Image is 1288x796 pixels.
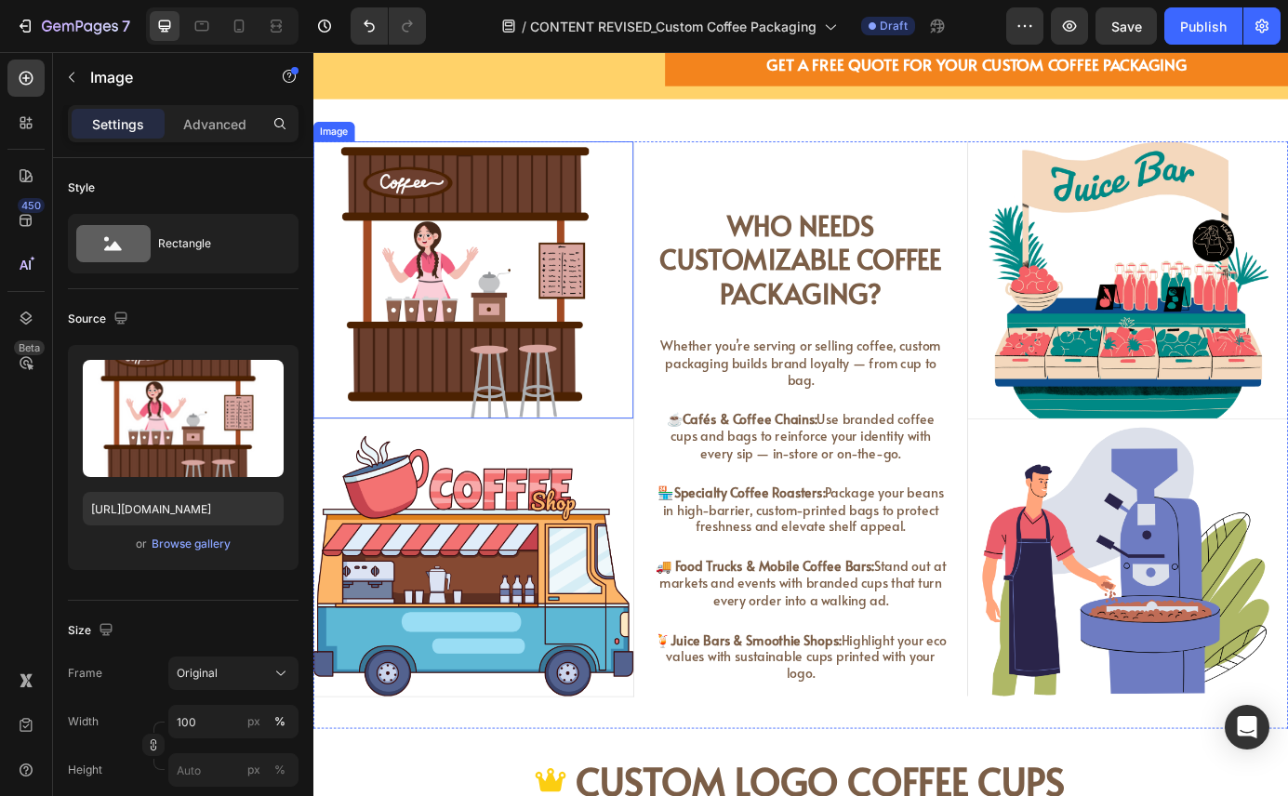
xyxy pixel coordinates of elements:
strong: Juice Bars & Smoothie Shops: [409,662,604,683]
p: Settings [92,114,144,134]
div: % [274,762,285,778]
span: / [522,17,526,36]
button: 7 [7,7,139,45]
p: Advanced [183,114,246,134]
iframe: Design area [313,52,1288,796]
div: px [247,762,260,778]
button: Original [168,657,299,690]
button: % [243,710,265,733]
button: px [269,759,291,781]
div: Size [68,618,117,643]
div: px [247,713,260,730]
div: Image [4,83,44,99]
div: Style [68,179,95,196]
img: preview-image [83,360,284,477]
span: Original [177,665,218,682]
span: Stand out at markets and events with branded cups that turn every order into a walking ad. [392,577,724,637]
button: px [269,710,291,733]
strong: Specialty Coffee Roasters: [413,494,586,514]
img: gempages_554882697223209794-1ba8011b-21cc-40f5-b924-27f2ac3c723d.png [750,102,1116,419]
button: % [243,759,265,781]
label: Width [68,713,99,730]
div: Publish [1180,17,1227,36]
span: CONTENT REVISED_Custom Coffee Packaging [530,17,817,36]
div: Open Intercom Messenger [1225,705,1269,750]
button: Save [1095,7,1157,45]
span: Who Needs Customizable Coffee Packaging? [396,178,719,297]
div: % [274,713,285,730]
span: ☕ Use branded coffee cups and bags to reinforce your identity with every sip — in-store or on-the... [405,409,711,469]
div: Undo/Redo [351,7,426,45]
div: Browse gallery [152,536,231,552]
span: or [136,533,147,555]
input: https://example.com/image.jpg [83,492,284,525]
label: Frame [68,665,102,682]
div: 450 [18,198,45,213]
span: 🍹 Highlight your eco values with sustainable cups printed with your logo. [391,662,725,722]
label: Height [68,762,102,778]
span: Save [1111,19,1142,34]
strong: 🚚 Food Trucks & Mobile Coffee Bars: [392,577,642,598]
button: Browse gallery [151,535,232,553]
input: px% [168,705,299,738]
button: Publish [1164,7,1242,45]
span: 🏪 Package your beans in high-barrier, custom-printed bags to protect freshness and elevate shelf ... [394,494,722,553]
div: Rectangle [158,222,272,265]
strong: Cafés & Coffee Chains: [423,409,577,430]
img: gempages_554882697223209794-3893c293-deb8-4136-b50c-bd7c21c9d80c.png [750,420,1116,737]
span: Draft [880,18,908,34]
div: Source [68,307,132,332]
input: px% [168,753,299,787]
span: Whether you’re serving or selling coffee, custom packaging builds brand loyalty — from cup to bag. [397,325,718,385]
p: 7 [122,15,130,37]
p: Image [90,66,248,88]
div: Beta [14,340,45,355]
strong: Get a Free Quote for Your Custom Coffee Packaging [519,2,1000,26]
